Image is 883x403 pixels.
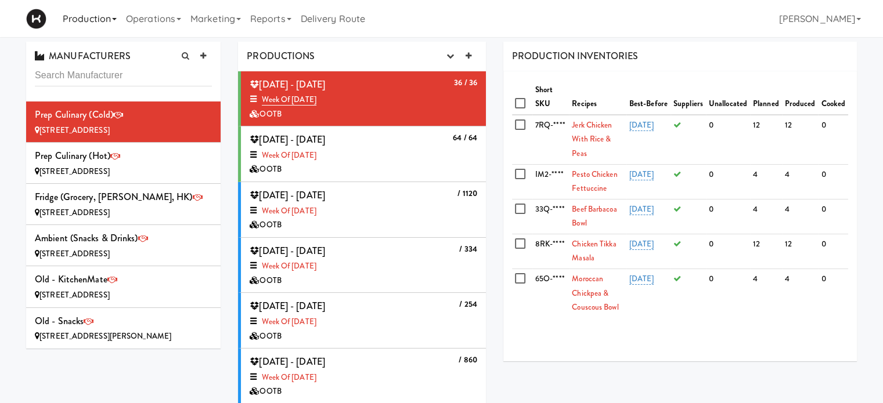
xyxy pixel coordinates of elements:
a: Week of [DATE] [262,372,316,383]
span: [DATE] - [DATE] [250,355,325,368]
th: Recipes [569,80,626,115]
th: Unallocated [706,80,750,115]
div: OOTB [250,218,477,233]
td: 4 [782,164,819,199]
span: PRODUCTIONS [247,49,315,63]
td: 12 [750,115,782,164]
span: Prep Culinary (Cold) [35,108,113,121]
a: Jerk Chicken With Rice & Peas [572,119,612,159]
div: OOTB [250,107,477,122]
li: Ambient (Snacks & Drinks)[STREET_ADDRESS] [26,225,221,266]
li: 36 / 36 [DATE] - [DATE]Week of [DATE]OOTB [238,71,486,127]
span: [DATE] - [DATE] [250,188,325,202]
b: 36 / 36 [454,77,477,88]
b: / 1120 [457,188,477,199]
td: 0 [818,269,848,318]
span: [DATE] - [DATE] [250,133,325,146]
tr: IM2-****Pesto Chicken Fettuccine[DATE]0440 [512,164,848,199]
div: OOTB [250,384,477,399]
input: Search Manufacturer [35,65,212,86]
div: OOTB [250,274,477,288]
tr: 8RK-****Chicken Tikka Masala[DATE]012120 [512,234,848,268]
td: 12 [782,234,819,268]
a: Week of [DATE] [262,260,316,271]
span: [STREET_ADDRESS] [39,289,110,300]
td: 0 [818,199,848,234]
td: 12 [782,115,819,164]
span: Old - Snacks [35,314,84,328]
td: 4 [782,199,819,234]
span: MANUFACTURERS [35,49,131,63]
td: 0 [706,234,750,268]
tr: 65O-****Moroccan Chickpea & Couscous Bowl[DATE]0440 [512,269,848,318]
th: Suppliers [671,80,706,115]
li: / 254 [DATE] - [DATE]Week of [DATE]OOTB [238,293,486,348]
td: 0 [818,234,848,268]
a: Pesto Chicken Fettuccine [572,169,617,194]
li: Prep Culinary (Hot)[STREET_ADDRESS] [26,143,221,184]
span: Prep Culinary (Hot) [35,149,110,162]
li: Old - Snacks[STREET_ADDRESS][PERSON_NAME] [26,308,221,348]
td: 0 [706,164,750,199]
td: 0 [818,164,848,199]
a: Week of [DATE] [262,94,316,106]
a: Moroccan Chickpea & Couscous Bowl [572,273,618,313]
td: 4 [750,199,782,234]
div: OOTB [250,162,477,177]
span: [DATE] - [DATE] [250,78,325,91]
td: 12 [750,234,782,268]
b: / 254 [459,299,477,310]
li: Prep Culinary (Cold)[STREET_ADDRESS] [26,101,221,143]
td: 4 [782,269,819,318]
a: [DATE] [629,273,654,285]
span: PRODUCTION INVENTORIES [512,49,638,63]
div: OOTB [250,329,477,344]
th: Planned [750,80,782,115]
b: / 334 [459,244,477,255]
td: 4 [750,164,782,199]
span: [STREET_ADDRESS] [39,125,110,136]
span: Ambient (Snacks & Drinks) [35,231,138,245]
th: Best-Before [626,80,671,115]
a: [DATE] [629,119,654,131]
tr: 33Q-****Beef Barbacoa Bowl[DATE]0440 [512,199,848,234]
td: 4 [750,269,782,318]
span: [DATE] - [DATE] [250,299,325,313]
td: 0 [818,115,848,164]
span: Fridge (Grocery, [PERSON_NAME], HK) [35,190,193,204]
li: Old - KitchenMate[STREET_ADDRESS] [26,266,221,307]
span: [STREET_ADDRESS] [39,248,110,259]
a: Chicken Tikka Masala [572,238,616,264]
b: / 860 [459,354,477,365]
td: 0 [706,199,750,234]
a: Week of [DATE] [262,316,316,327]
span: [STREET_ADDRESS] [39,207,110,218]
span: [DATE] - [DATE] [250,244,325,257]
th: Produced [782,80,819,115]
a: Week of [DATE] [262,150,316,161]
a: Beef Barbacoa Bowl [572,204,617,229]
a: [DATE] [629,238,654,250]
li: / 1120 [DATE] - [DATE]Week of [DATE]OOTB [238,182,486,238]
b: 64 / 64 [453,132,477,143]
th: Short SKU [532,80,569,115]
li: 64 / 64 [DATE] - [DATE]Week of [DATE]OOTB [238,126,486,182]
td: 0 [706,269,750,318]
li: / 334 [DATE] - [DATE]Week of [DATE]OOTB [238,238,486,293]
th: Cooked [818,80,848,115]
img: Micromart [26,9,46,29]
span: Old - KitchenMate [35,273,107,286]
td: 0 [706,115,750,164]
span: [STREET_ADDRESS] [39,166,110,177]
span: [STREET_ADDRESS][PERSON_NAME] [39,331,171,342]
li: Fridge (Grocery, [PERSON_NAME], HK)[STREET_ADDRESS] [26,184,221,225]
a: Week of [DATE] [262,205,316,216]
a: [DATE] [629,169,654,180]
tr: 7RQ-****Jerk Chicken With Rice & Peas[DATE]012120 [512,115,848,164]
a: [DATE] [629,204,654,215]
